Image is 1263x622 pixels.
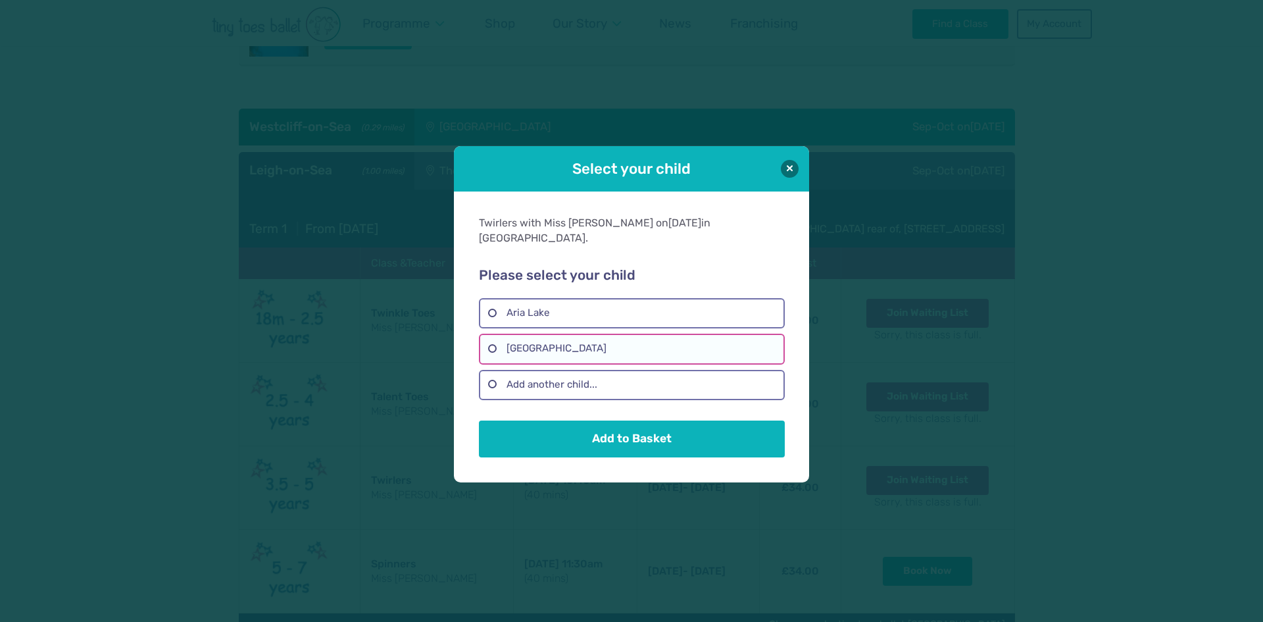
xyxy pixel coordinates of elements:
[668,217,701,229] span: [DATE]
[479,216,784,246] div: Twirlers with Miss [PERSON_NAME] on in [GEOGRAPHIC_DATA].
[479,267,784,284] h2: Please select your child
[479,334,784,364] label: [GEOGRAPHIC_DATA]
[479,370,784,400] label: Add another child...
[479,298,784,328] label: Aria Lake
[479,421,784,457] button: Add to Basket
[491,159,772,179] h1: Select your child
